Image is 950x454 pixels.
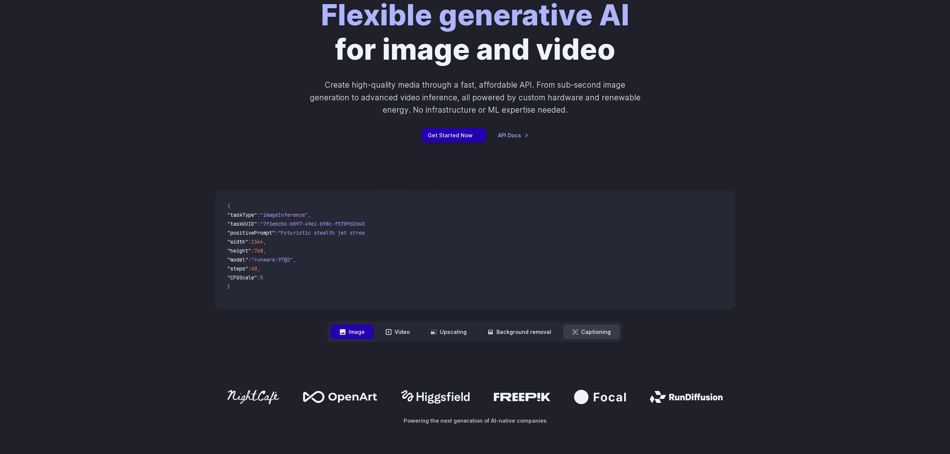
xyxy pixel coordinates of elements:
span: "model" [227,256,248,263]
span: } [227,283,230,290]
span: : [257,220,260,227]
span: "imageInference" [260,212,308,218]
button: Captioning [563,325,620,339]
span: : [257,212,260,218]
span: "taskType" [227,212,257,218]
span: 5 [260,274,263,281]
button: Video [377,325,419,339]
span: : [248,256,251,263]
a: API Docs [498,131,529,140]
span: : [275,229,278,236]
span: { [227,203,230,209]
span: 768 [254,247,263,254]
span: , [308,212,311,218]
span: : [257,274,260,281]
button: Image [331,325,374,339]
p: Create high-quality media through a fast, affordable API. From sub-second image generation to adv... [309,79,641,116]
button: Background removal [479,325,560,339]
span: : [248,238,251,245]
span: "width" [227,238,248,245]
span: "7f3ebcb6-b897-49e1-b98c-f5789d2d40d7" [260,220,374,227]
a: Get Started Now [422,128,486,143]
button: Upscaling [422,325,476,339]
span: , [263,247,266,254]
span: , [263,238,266,245]
p: Powering the next generation of AI-native companies [215,416,735,425]
span: "steps" [227,265,248,272]
span: : [248,265,251,272]
span: "height" [227,247,251,254]
span: "taskUUID" [227,220,257,227]
span: , [293,256,296,263]
span: "Futuristic stealth jet streaking through a neon-lit cityscape with glowing purple exhaust" [278,229,550,236]
span: "positivePrompt" [227,229,275,236]
span: , [257,265,260,272]
span: "CFGScale" [227,274,257,281]
span: : [251,247,254,254]
span: "runware:97@2" [251,256,293,263]
span: 40 [251,265,257,272]
span: 1344 [251,238,263,245]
